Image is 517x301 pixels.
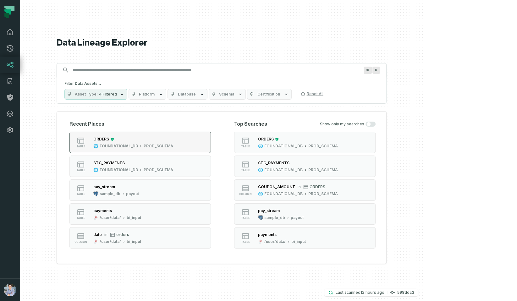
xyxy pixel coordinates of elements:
p: Last scanned [336,289,384,296]
span: Press ⌘ + K to focus the search bar [372,67,380,74]
relative-time: Oct 7, 2025, 3:16 AM GMT+2 [360,290,384,295]
img: avatar of Alon Nafta [4,284,16,296]
button: Last scanned[DATE] 3:16:03 AM598ddc3 [324,289,418,296]
h4: 598ddc3 [397,291,414,294]
span: Press ⌘ + K to focus the search bar [364,67,372,74]
h1: Data Lineage Explorer [57,37,387,48]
